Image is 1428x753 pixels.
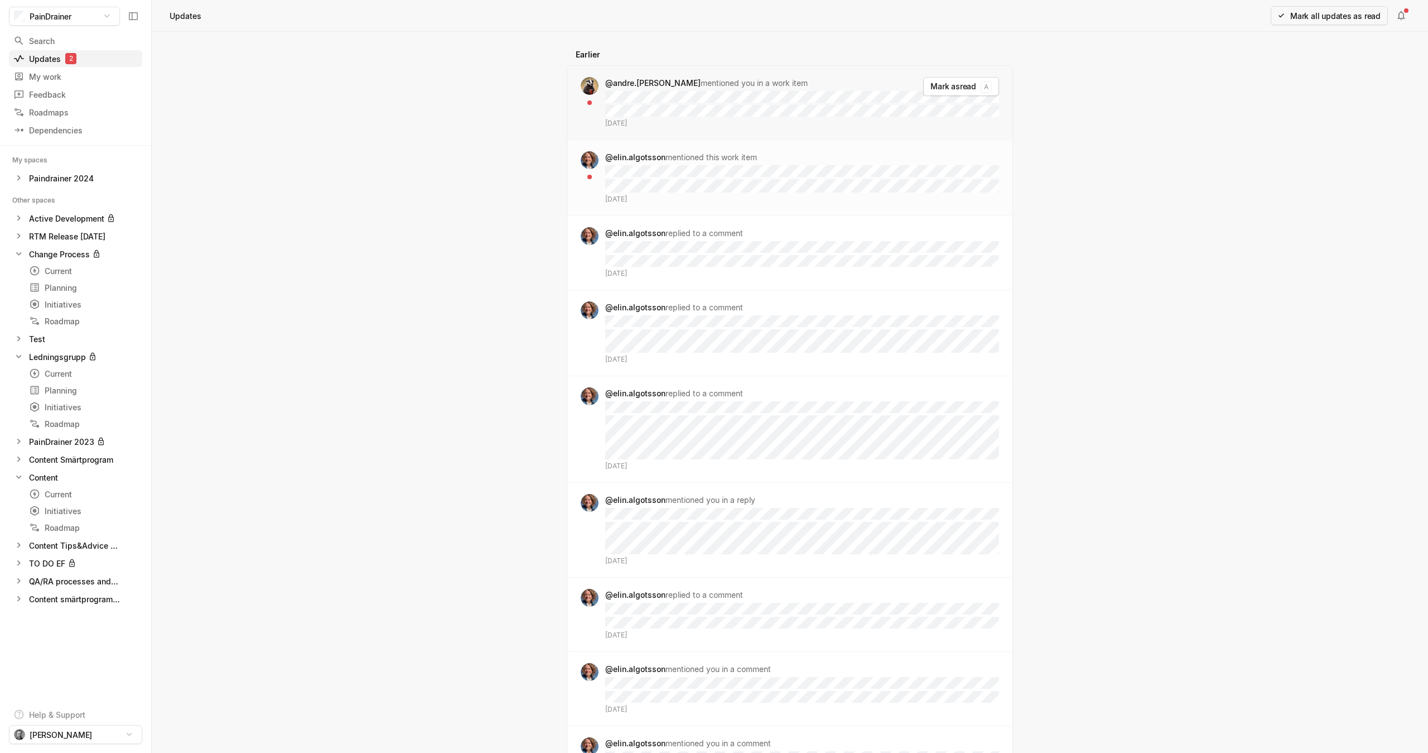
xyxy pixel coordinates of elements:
div: Initiatives [29,299,138,310]
div: Planning [29,385,138,396]
a: Initiatives [25,399,142,415]
div: Roadmap [29,315,138,327]
div: QA/RA processes and documents [9,573,142,589]
a: Test [9,331,142,347]
a: Initiatives [25,503,142,519]
a: @elin.algotssonmentioned you in a comment[DATE] [567,652,1012,726]
a: Roadmap [25,313,142,329]
a: Content smärtprogram US [9,591,142,607]
img: Foto_Elin_liten.jpeg [581,589,599,607]
img: DALL%C2%B7E%202022-12-04%2019.39.50%20-%20Happy%20badger%20drinking%20espresso,%20digital%20art.png [581,77,599,95]
div: Earlier [567,43,1013,65]
kbd: a [981,81,992,93]
a: @elin.algotssonreplied to a comment[DATE] [567,290,1012,376]
a: Current [25,366,142,381]
a: Roadmap [25,520,142,535]
div: Feedback [13,89,138,100]
a: Change Process [9,246,142,262]
strong: @elin.algotsson [605,303,665,312]
span: PainDrainer [30,11,71,22]
div: Current [29,265,138,277]
a: Roadmaps [9,104,142,121]
strong: @elin.algotsson [605,590,665,599]
span: [DATE] [605,118,627,128]
a: Feedback [9,86,142,103]
span: [PERSON_NAME] [30,729,92,741]
span: [DATE] [605,461,627,471]
a: Planning [25,280,142,295]
p: replied to a comment [605,389,743,398]
img: Foto_Elin_liten.jpeg [581,301,599,319]
a: My work [9,68,142,85]
strong: @elin.algotsson [605,152,665,162]
button: [PERSON_NAME] [9,725,142,744]
img: Foto_Elin_liten.jpeg [581,151,599,169]
img: Foto_Elin_liten.jpeg [581,663,599,681]
div: Ledningsgrupp [29,351,86,363]
p: mentioned you in a comment [605,738,771,748]
a: Search [9,32,142,49]
a: @elin.algotssonreplied to a comment[DATE] [567,376,1012,482]
strong: @elin.algotsson [605,664,665,674]
button: Mark asreada [923,77,999,96]
div: Paindrainer 2024 [29,172,94,184]
div: Roadmap [29,418,138,430]
img: Foto_Elin_liten.jpeg [581,227,599,245]
div: Initiatives [29,505,138,517]
a: @elin.algotssonreplied to a comment[DATE] [567,216,1012,290]
a: Active Development [9,210,142,226]
span: [DATE] [605,556,627,566]
div: Current [29,488,138,500]
div: Active Development [29,213,104,224]
a: Dependencies [9,122,142,138]
a: Current [25,263,142,279]
div: Initiatives [29,401,138,413]
div: My work [13,71,138,83]
div: Updates [167,8,204,23]
div: Planning [29,282,138,294]
a: PainDrainer 2023 [9,434,142,449]
div: Search [13,35,138,47]
a: Current [25,486,142,502]
strong: @elin.algotsson [605,738,665,748]
span: [DATE] [605,630,627,640]
div: TO DO EF [29,558,65,569]
img: Foto_Elin_liten.jpeg [581,387,599,405]
span: [DATE] [605,268,627,279]
div: Test [29,333,45,345]
a: Ledningsgrupp [9,349,142,364]
div: Content Smärtprogram [29,454,113,466]
a: Content [9,469,142,485]
div: Dependencies [13,124,138,136]
div: PainDrainer 2023 [29,436,94,448]
div: Updates [13,53,138,65]
a: Paindrainer 2024 [9,170,142,186]
a: Content Tips&Advice US [9,538,142,553]
a: @elin.algotssonreplied to a comment[DATE] [567,578,1012,651]
button: PainDrainer [9,7,120,26]
span: [DATE] [605,704,627,714]
a: TO DO EF [9,555,142,571]
p: mentioned you in a reply [605,495,755,505]
p: mentioned this work item [605,152,757,162]
span: Mark as read [930,81,976,91]
p: mentioned you in a comment [605,664,771,674]
p: replied to a comment [605,228,743,238]
a: RTM Release [DATE] [9,228,142,244]
a: Content Smärtprogram [9,452,142,467]
div: Content Tips&Advice US [29,540,120,551]
button: Mark all updates as read [1271,6,1388,25]
img: Foto_Elin_liten.jpeg [581,494,599,512]
div: 2 [65,53,76,64]
div: Other spaces [12,195,69,206]
div: Help & Support [29,709,85,721]
span: [DATE] [605,354,627,364]
p: replied to a comment [605,303,743,312]
div: Change Process [29,248,90,260]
